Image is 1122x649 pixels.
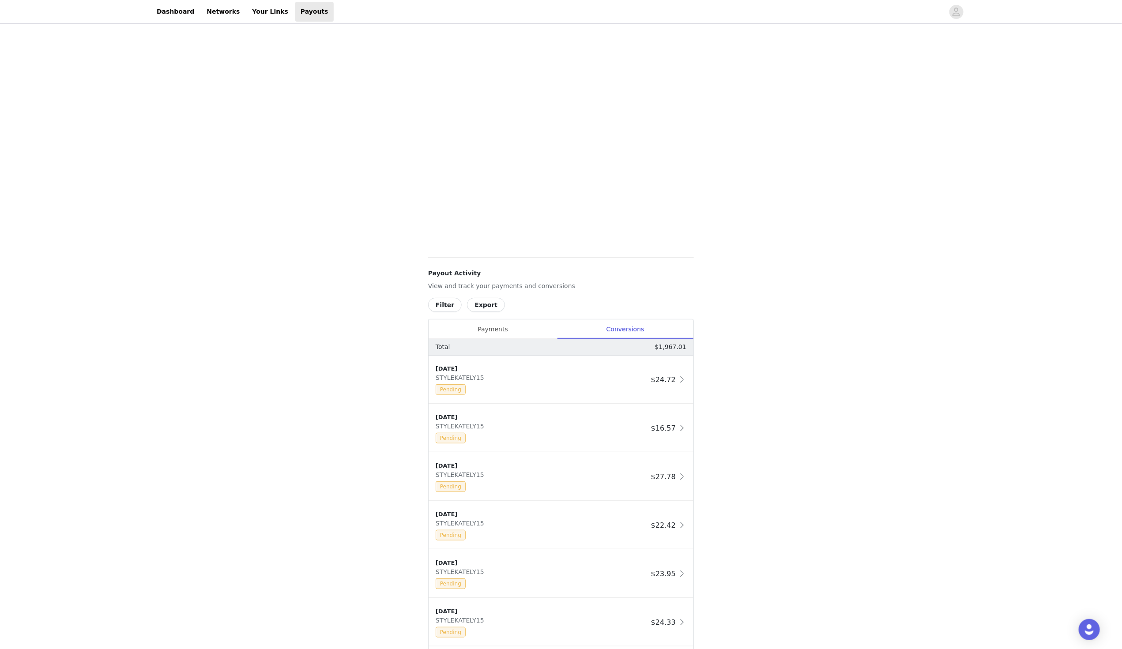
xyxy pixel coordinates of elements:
[436,627,466,638] span: Pending
[436,568,488,575] span: STYLEKATELY15
[436,559,648,567] div: [DATE]
[436,423,488,430] span: STYLEKATELY15
[436,520,488,527] span: STYLEKATELY15
[436,471,488,478] span: STYLEKATELY15
[436,510,648,519] div: [DATE]
[151,2,200,22] a: Dashboard
[651,618,676,626] span: $24.33
[436,461,648,470] div: [DATE]
[436,607,648,616] div: [DATE]
[428,269,694,278] h4: Payout Activity
[436,617,488,624] span: STYLEKATELY15
[436,364,648,373] div: [DATE]
[651,521,676,529] span: $22.42
[436,530,466,540] span: Pending
[952,5,960,19] div: avatar
[651,473,676,481] span: $27.78
[651,375,676,384] span: $24.72
[436,433,466,443] span: Pending
[295,2,334,22] a: Payouts
[429,501,693,550] div: clickable-list-item
[429,550,693,598] div: clickable-list-item
[436,413,648,422] div: [DATE]
[467,298,505,312] button: Export
[651,424,676,432] span: $16.57
[429,356,693,404] div: clickable-list-item
[1079,619,1100,640] div: Open Intercom Messenger
[429,319,557,339] div: Payments
[436,481,466,492] span: Pending
[201,2,245,22] a: Networks
[429,598,693,647] div: clickable-list-item
[436,342,450,352] p: Total
[436,374,488,381] span: STYLEKATELY15
[429,404,693,453] div: clickable-list-item
[557,319,693,339] div: Conversions
[247,2,294,22] a: Your Links
[429,453,693,501] div: clickable-list-item
[651,570,676,578] span: $23.95
[436,384,466,395] span: Pending
[428,281,694,291] p: View and track your payments and conversions
[428,298,462,312] button: Filter
[436,578,466,589] span: Pending
[655,342,686,352] p: $1,967.01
